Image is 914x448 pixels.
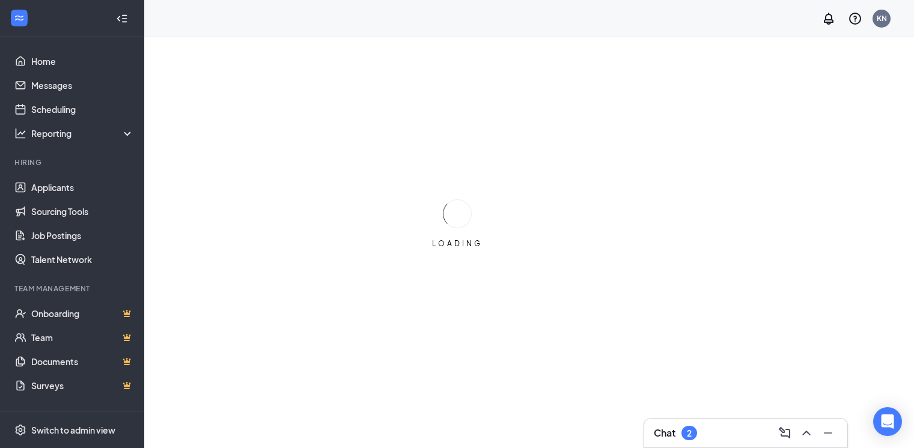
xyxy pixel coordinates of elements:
button: Minimize [818,423,838,443]
div: KN [877,13,887,23]
svg: Collapse [116,13,128,25]
a: Messages [31,73,134,97]
a: Job Postings [31,223,134,247]
svg: Minimize [821,426,835,440]
div: Open Intercom Messenger [873,407,902,436]
svg: WorkstreamLogo [13,12,25,24]
svg: ComposeMessage [778,426,792,440]
svg: Analysis [14,127,26,139]
a: SurveysCrown [31,374,134,398]
div: Switch to admin view [31,424,115,436]
div: Reporting [31,127,135,139]
a: Scheduling [31,97,134,121]
svg: Notifications [821,11,836,26]
svg: QuestionInfo [848,11,862,26]
a: Home [31,49,134,73]
div: Team Management [14,283,132,294]
div: LOADING [427,238,487,249]
a: OnboardingCrown [31,301,134,325]
div: 2 [687,428,692,438]
svg: ChevronUp [799,426,814,440]
svg: Settings [14,424,26,436]
a: Applicants [31,175,134,199]
button: ChevronUp [797,423,816,443]
a: TeamCrown [31,325,134,350]
a: DocumentsCrown [31,350,134,374]
a: Talent Network [31,247,134,271]
button: ComposeMessage [775,423,794,443]
a: Sourcing Tools [31,199,134,223]
div: Payroll [14,410,132,420]
h3: Chat [654,426,675,440]
div: Hiring [14,157,132,168]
